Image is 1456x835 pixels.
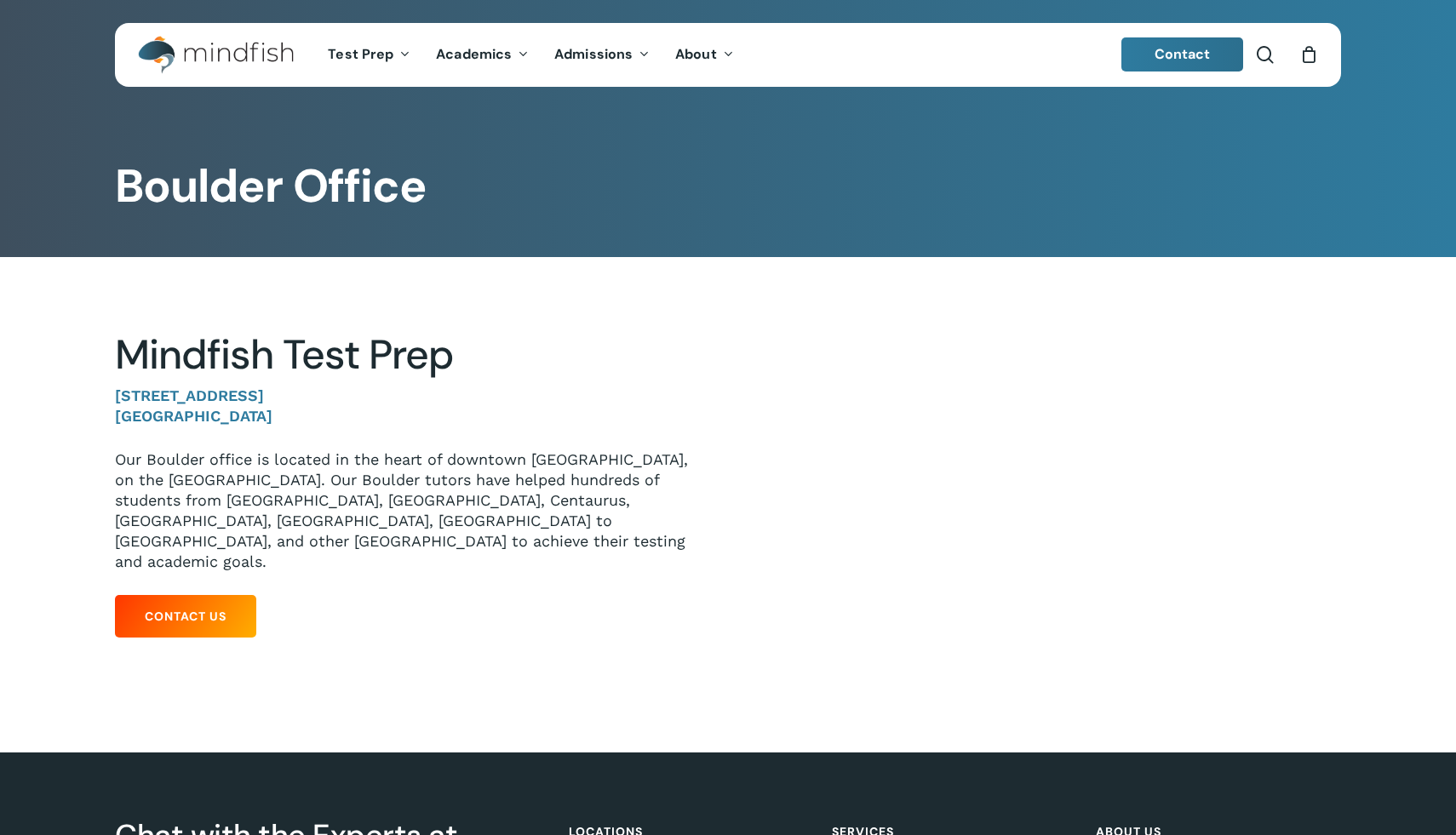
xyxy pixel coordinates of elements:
[115,23,1341,87] header: Main Menu
[115,330,702,380] h2: Mindfish Test Prep
[115,449,702,572] p: Our Boulder office is located in the heart of downtown [GEOGRAPHIC_DATA], on the [GEOGRAPHIC_DATA...
[423,48,542,62] a: Academics
[1121,37,1244,71] a: Contact
[542,48,662,62] a: Admissions
[1155,45,1211,63] span: Contact
[675,45,717,63] span: About
[115,386,264,404] strong: [STREET_ADDRESS]
[145,608,226,625] span: Contact Us
[436,45,512,63] span: Academics
[554,45,633,63] span: Admissions
[115,159,1340,214] h1: Boulder Office
[115,595,256,638] a: Contact Us
[328,45,393,63] span: Test Prep
[315,48,423,62] a: Test Prep
[315,23,746,87] nav: Main Menu
[662,48,747,62] a: About
[115,407,272,425] strong: [GEOGRAPHIC_DATA]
